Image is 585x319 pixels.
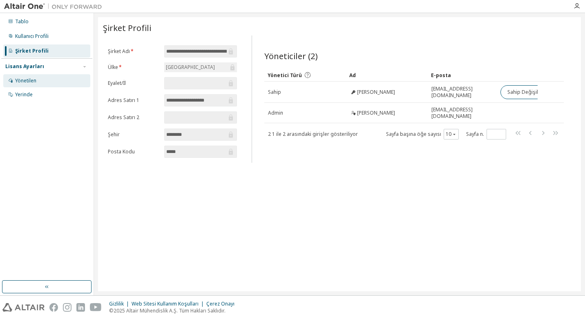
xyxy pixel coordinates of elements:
font: Ülke [108,64,118,71]
label: Eyalet/İl [108,80,159,86]
font: Şirket Adı [108,48,130,55]
img: linkedin.svg [76,303,85,312]
div: Ad [349,69,424,82]
span: [EMAIL_ADDRESS][DOMAIN_NAME] [431,106,493,120]
label: Adres Satırı 1 [108,97,159,104]
div: Lisans Ayarları [5,63,44,70]
img: youtube.svg [90,303,102,312]
img: altair_logo.svg [2,303,45,312]
label: Posta Kodu [108,148,159,155]
div: Web Sitesi Kullanım Koşulları [132,301,206,307]
div: [GEOGRAPHIC_DATA] [165,63,216,72]
font: Sayfa başına öğe sayısı [386,131,441,137]
span: Admin [268,110,283,116]
div: Çerez Onayı [206,301,239,307]
span: [EMAIL_ADDRESS][DOMAIN_NAME] [431,86,493,99]
span: Şirket Profili [103,22,151,33]
img: instagram.svg [63,303,71,312]
div: Kullanıcı Profili [15,33,49,40]
button: Sahip Değişikliği İste [500,85,563,99]
label: Şehir [108,131,159,138]
div: Yönetilen [15,78,36,84]
div: [GEOGRAPHIC_DATA] [164,62,237,72]
font: 2025 Altair Mühendislik A.Ş. Tüm Hakları Saklıdır. [114,307,226,314]
span: Yönetici Türü [268,72,302,79]
label: Adres Satırı 2 [108,114,159,121]
div: Yerinde [15,91,33,98]
div: Şirket Profili [15,48,49,54]
p: © [109,307,239,314]
span: [PERSON_NAME] [357,89,395,95]
span: Yöneticiler (2) [264,50,318,62]
div: E-posta [431,69,493,82]
span: [PERSON_NAME] [357,110,395,116]
span: Sahip [268,89,281,95]
img: facebook.svg [49,303,58,312]
font: Sayfa n. [466,131,484,137]
div: Tablo [15,18,29,25]
span: 2 1 ile 2 arasındaki girişler gösteriliyor [268,131,358,137]
font: 10 [446,131,451,137]
div: Gizlilik [109,301,132,307]
img: Altair Bir [4,2,106,11]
